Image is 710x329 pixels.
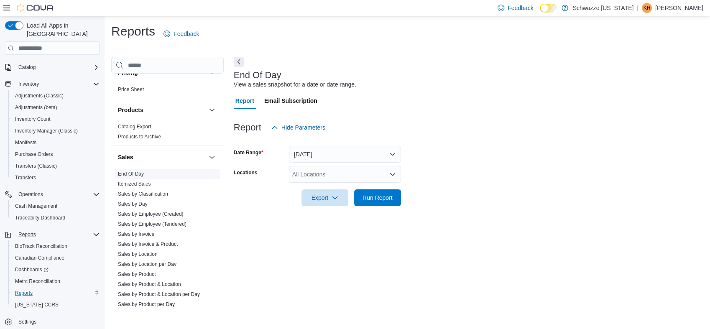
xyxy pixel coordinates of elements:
[15,243,67,250] span: BioTrack Reconciliation
[15,79,42,89] button: Inventory
[281,123,325,132] span: Hide Parameters
[8,287,103,299] button: Reports
[12,241,71,251] a: BioTrack Reconciliation
[2,229,103,240] button: Reports
[12,126,100,136] span: Inventory Manager (Classic)
[174,30,199,38] span: Feedback
[160,26,202,42] a: Feedback
[12,102,100,112] span: Adjustments (beta)
[8,125,103,137] button: Inventory Manager (Classic)
[15,266,49,273] span: Dashboards
[354,189,401,206] button: Run Report
[12,149,100,159] span: Purchase Orders
[8,212,103,224] button: Traceabilty Dashboard
[118,231,154,237] a: Sales by Invoice
[12,276,64,286] a: Metrc Reconciliation
[118,291,200,298] span: Sales by Product & Location per Day
[8,172,103,184] button: Transfers
[268,119,329,136] button: Hide Parameters
[15,92,64,99] span: Adjustments (Classic)
[207,152,217,162] button: Sales
[15,128,78,134] span: Inventory Manager (Classic)
[2,189,103,200] button: Operations
[15,230,39,240] button: Reports
[12,213,69,223] a: Traceabilty Dashboard
[234,57,244,67] button: Next
[655,3,703,13] p: [PERSON_NAME]
[15,189,46,199] button: Operations
[235,92,254,109] span: Report
[118,106,143,114] h3: Products
[18,81,39,87] span: Inventory
[12,102,61,112] a: Adjustments (beta)
[15,255,64,261] span: Canadian Compliance
[12,91,67,101] a: Adjustments (Classic)
[289,146,401,163] button: [DATE]
[118,221,186,227] a: Sales by Employee (Tendered)
[306,189,343,206] span: Export
[644,3,651,13] span: KH
[12,253,68,263] a: Canadian Compliance
[118,181,151,187] a: Itemized Sales
[18,231,36,238] span: Reports
[118,191,168,197] span: Sales by Classification
[15,214,65,221] span: Traceabilty Dashboard
[12,114,54,124] a: Inventory Count
[234,122,261,133] h3: Report
[15,116,51,122] span: Inventory Count
[12,138,100,148] span: Manifests
[12,173,100,183] span: Transfers
[118,106,205,114] button: Products
[12,201,100,211] span: Cash Management
[118,291,200,297] a: Sales by Product & Location per Day
[118,301,175,307] a: Sales by Product per Day
[118,133,161,140] span: Products to Archive
[18,319,36,325] span: Settings
[389,171,396,178] button: Open list of options
[572,3,633,13] p: Schwazze [US_STATE]
[12,241,100,251] span: BioTrack Reconciliation
[15,301,59,308] span: [US_STATE] CCRS
[8,113,103,125] button: Inventory Count
[18,64,36,71] span: Catalog
[12,253,100,263] span: Canadian Compliance
[12,138,40,148] a: Manifests
[8,264,103,275] a: Dashboards
[15,79,100,89] span: Inventory
[12,265,100,275] span: Dashboards
[118,123,151,130] span: Catalog Export
[234,80,356,89] div: View a sales snapshot for a date or date range.
[8,252,103,264] button: Canadian Compliance
[8,275,103,287] button: Metrc Reconciliation
[12,173,39,183] a: Transfers
[118,153,205,161] button: Sales
[118,271,156,278] span: Sales by Product
[15,278,60,285] span: Metrc Reconciliation
[118,241,178,247] a: Sales by Invoice & Product
[12,91,100,101] span: Adjustments (Classic)
[207,105,217,115] button: Products
[118,171,144,177] a: End Of Day
[12,300,62,310] a: [US_STATE] CCRS
[118,211,184,217] span: Sales by Employee (Created)
[12,149,56,159] a: Purchase Orders
[12,300,100,310] span: Washington CCRS
[15,104,57,111] span: Adjustments (beta)
[111,122,224,145] div: Products
[301,189,348,206] button: Export
[234,169,258,176] label: Locations
[111,23,155,40] h1: Reports
[2,316,103,328] button: Settings
[118,86,144,93] span: Price Sheet
[12,265,52,275] a: Dashboards
[12,161,100,171] span: Transfers (Classic)
[12,288,100,298] span: Reports
[12,114,100,124] span: Inventory Count
[12,201,61,211] a: Cash Management
[118,251,158,257] a: Sales by Location
[642,3,652,13] div: Krystal Hernandez
[15,139,36,146] span: Manifests
[12,288,36,298] a: Reports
